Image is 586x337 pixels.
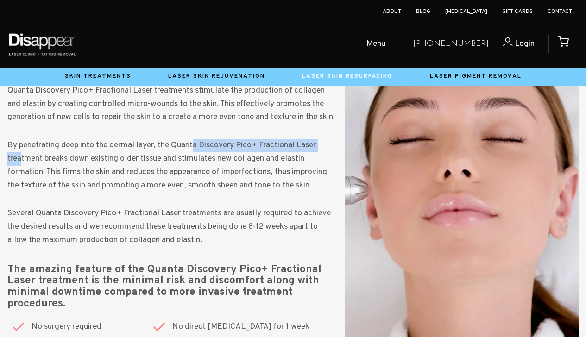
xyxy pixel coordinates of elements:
[29,317,140,337] td: No surgery required
[445,8,487,15] a: [MEDICAL_DATA]
[413,37,489,51] a: [PHONE_NUMBER]
[170,317,337,337] td: No direct [MEDICAL_DATA] for 1 week
[168,73,265,80] a: Laser Skin Rejuvenation
[416,8,430,15] a: Blog
[302,73,393,80] a: Laser Skin Resurfacing
[7,28,77,61] img: Disappear - Laser Clinic and Tattoo Removal Services in Sydney, Australia
[7,139,338,192] p: By penetrating deep into the dermal layer, the Quanta Discovery Pico+ Fractional Laser treatment ...
[7,263,321,311] big: The amazing feature of the Quanta Discovery Pico+ Fractional Laser treatment is the minimal risk ...
[515,38,535,49] span: Login
[84,30,406,59] ul: Open Mobile Menu
[7,84,338,124] p: Quanta Discovery Pico+ Fractional Laser treatments stimulate the production of collagen and elast...
[65,73,131,80] a: Skin Treatments
[334,30,406,59] a: Menu
[7,207,338,247] p: Several Quanta Discovery Pico+ Fractional Laser treatments are usually required to achieve the de...
[430,73,522,80] a: Laser Pigment Removal
[548,8,572,15] a: Contact
[502,8,533,15] a: Gift Cards
[366,37,385,51] span: Menu
[383,8,401,15] a: About
[489,37,535,51] a: Login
